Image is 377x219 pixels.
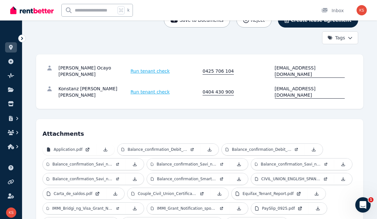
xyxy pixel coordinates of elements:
[58,65,129,78] div: [PERSON_NAME] Ocayo [PERSON_NAME]
[127,188,211,199] a: Couple_Civil_Union_Certificate_.pdf
[157,206,217,211] p: IMMI_Grant_Notification_sponsor_.pdf
[230,158,248,170] a: Download Attachment
[131,68,170,74] span: Run tenant check
[261,162,321,167] p: Balance_confirmation_Savi_ngs_Kony.pdf
[43,158,126,170] a: Balance_confirmation_Savi_ngs2_Pauli.pdf
[327,35,345,41] span: Tags
[157,162,217,167] p: Balance_confirmation_Savi_ngs_Joi_nt.pdf
[157,176,217,182] p: Balance_confirmation_Smart_Kony.pdf
[251,203,309,214] a: PaySlip_0925.pdf
[6,207,16,218] img: Karen Seib
[334,158,352,170] a: Download Attachment
[96,144,114,155] a: Download Attachment
[52,206,113,211] p: IMMI_Bridgi_ng_Visa_Grant_Notification_2.pdf
[251,173,334,185] a: CIVIL_UNION_ENGLISH_SPANISH.pdf
[106,188,124,199] a: Download Attachment
[126,203,144,214] a: Download Attachment
[54,191,92,196] p: Carta_de_saldos.pdf
[232,188,308,199] a: Equifax_Tenant_Report.pdf
[126,158,144,170] a: Download Attachment
[43,173,126,185] a: Balance_confirmation_Savi_ngs_Pauli.pdf
[368,197,373,202] span: 1
[242,191,294,196] p: Equifax_Tenant_Report.pdf
[321,7,344,14] div: Inbox
[138,191,197,196] p: Couple_Civil_Union_Certificate_.pdf
[127,147,188,152] p: Balance_confirmation_Debit_Joi_nt.pdf
[232,147,292,152] p: Balance_confirmation_Debit_Pauli.pdf
[147,203,230,214] a: IMMI_Grant_Notification_sponsor_.pdf
[118,144,201,155] a: Balance_confirmation_Debit_Joi_nt.pdf
[147,158,230,170] a: Balance_confirmation_Savi_ngs_Joi_nt.pdf
[58,85,129,99] div: Konstanz [PERSON_NAME] [PERSON_NAME]
[334,173,352,185] a: Download Attachment
[355,197,371,213] iframe: Intercom live chat
[42,126,357,138] h4: Attachments
[126,173,144,185] a: Download Attachment
[305,144,323,155] a: Download Attachment
[230,203,248,214] a: Download Attachment
[262,206,295,211] p: PaySlip_0925.pdf
[201,144,219,155] a: Download Attachment
[251,158,334,170] a: Balance_confirmation_Savi_ngs_Kony.pdf
[357,5,367,15] img: Karen Seib
[43,144,96,155] a: Application.pdf
[54,147,82,152] p: Application.pdf
[147,173,230,185] a: Balance_confirmation_Smart_Kony.pdf
[52,162,113,167] p: Balance_confirmation_Savi_ngs2_Pauli.pdf
[43,188,106,199] a: Carta_de_saldos.pdf
[43,203,126,214] a: IMMI_Bridgi_ng_Visa_Grant_Notification_2.pdf
[10,5,54,15] img: RentBetter
[230,173,248,185] a: Download Attachment
[127,8,129,13] span: k
[308,188,326,199] a: Download Attachment
[211,188,228,199] a: Download Attachment
[309,203,327,214] a: Download Attachment
[322,31,358,44] button: Tags
[52,176,113,182] p: Balance_confirmation_Savi_ngs_Pauli.pdf
[261,176,321,182] p: CIVIL_UNION_ENGLISH_SPANISH.pdf
[222,144,305,155] a: Balance_confirmation_Debit_Pauli.pdf
[131,89,170,95] span: Run tenant check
